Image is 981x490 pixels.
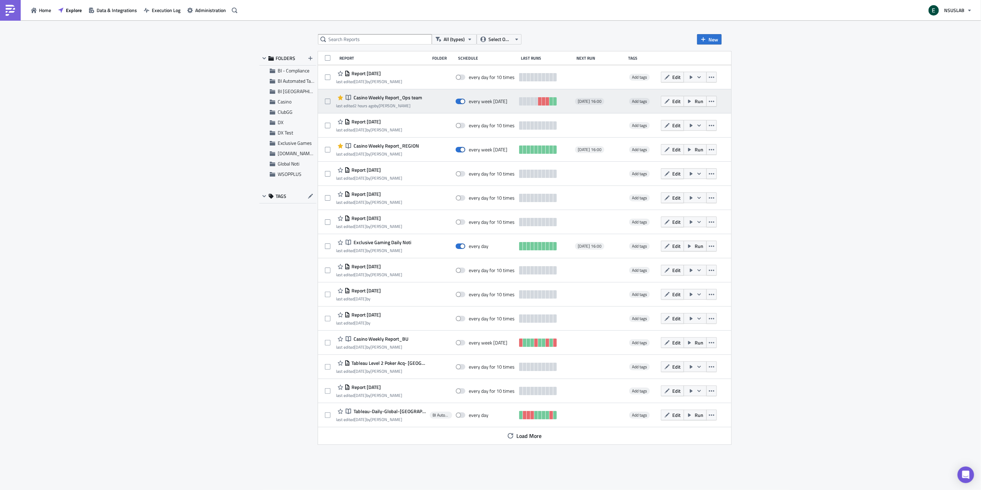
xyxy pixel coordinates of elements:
div: Report [339,56,429,61]
span: Data & Integrations [97,7,137,14]
span: BI - Compliance [278,67,309,74]
span: Report 2025-04-17 [350,288,381,294]
time: 2025-09-22T09:02:25Z [355,78,367,85]
button: Run [684,410,707,420]
button: Edit [661,265,684,276]
div: every week on Monday [469,340,507,346]
div: every week on Monday [469,147,507,153]
span: GGPOKER.CA Noti [278,150,324,157]
span: Edit [672,339,681,346]
span: Add tags [632,363,647,370]
span: DX [278,119,284,126]
span: Add tags [629,122,650,129]
span: TAGS [276,193,286,199]
button: Run [684,144,707,155]
span: Exclusive Games [278,139,312,147]
div: every day for 10 times [469,195,515,201]
span: Casino Weekly Report_BU [352,336,409,342]
span: Add tags [629,339,650,346]
time: 2025-07-31T08:29:08Z [355,247,367,254]
span: Run [695,242,703,250]
span: Add tags [632,146,647,153]
div: every day [469,412,488,418]
span: [DATE] 16:00 [578,99,602,104]
time: 2025-04-17T09:39:37Z [355,320,367,326]
div: every day for 10 times [469,122,515,129]
div: last edited by [PERSON_NAME] [336,344,409,350]
button: NSUSLAB [924,3,976,18]
span: Edit [672,363,681,370]
button: Administration [184,5,229,16]
div: last edited by [336,320,381,326]
span: BI Toronto [278,88,327,95]
button: New [697,34,722,44]
span: [DATE] 16:00 [578,243,602,249]
div: last edited by [PERSON_NAME] [336,369,426,374]
div: last edited by [PERSON_NAME] [336,272,403,277]
span: Edit [672,98,681,105]
span: Add tags [632,388,647,394]
span: Add tags [629,267,650,274]
span: Add tags [632,74,647,80]
div: every day for 10 times [469,171,515,177]
span: Report 2025-07-08 [350,119,381,125]
span: New [708,36,718,43]
span: Add tags [632,194,647,201]
span: Add tags [629,243,650,250]
span: Add tags [632,243,647,249]
span: Add tags [629,146,650,153]
button: Data & Integrations [85,5,140,16]
span: Add tags [629,363,650,370]
span: Edit [672,170,681,177]
span: Add tags [632,267,647,273]
span: Add tags [629,388,650,394]
span: Edit [672,122,681,129]
span: Add tags [629,194,650,201]
button: Edit [661,313,684,324]
span: Edit [672,242,681,250]
button: Run [684,96,707,107]
span: Run [695,98,703,105]
div: every day [469,243,488,249]
div: last edited by [PERSON_NAME] [336,176,403,181]
span: Edit [672,291,681,298]
span: Add tags [629,219,650,226]
button: Edit [661,337,684,348]
span: Global Noti [278,160,299,167]
img: PushMetrics [5,5,16,16]
span: Add tags [629,98,650,105]
time: 2024-12-23T05:47:29Z [355,392,367,399]
div: last edited by [336,296,381,301]
button: Edit [661,168,684,179]
button: Edit [661,120,684,131]
span: Load More [517,432,542,440]
time: 2025-07-08T03:05:19Z [355,127,367,133]
button: Explore [54,5,85,16]
button: Edit [661,289,684,300]
button: Edit [661,96,684,107]
span: Edit [672,146,681,153]
button: Run [684,241,707,251]
button: Edit [661,386,684,396]
span: Casino Weekly Report_Ops team [352,94,423,101]
div: Next Run [576,56,625,61]
span: Add tags [632,315,647,322]
button: Home [28,5,54,16]
span: Run [695,411,703,419]
div: last edited by [PERSON_NAME] [336,103,423,108]
span: Add tags [632,122,647,129]
time: 2024-12-27T15:20:57Z [355,368,367,374]
span: Add tags [632,98,647,104]
span: Add tags [632,219,647,225]
button: Edit [661,72,684,82]
span: Report 2025-05-02 [350,191,381,197]
div: every day for 10 times [469,219,515,225]
span: ClubGG [278,108,293,116]
span: Edit [672,218,681,226]
span: Add tags [629,412,650,419]
div: every day for 10 times [469,316,515,322]
a: Execution Log [140,5,184,16]
time: 2025-05-15T12:39:03Z [355,175,367,181]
